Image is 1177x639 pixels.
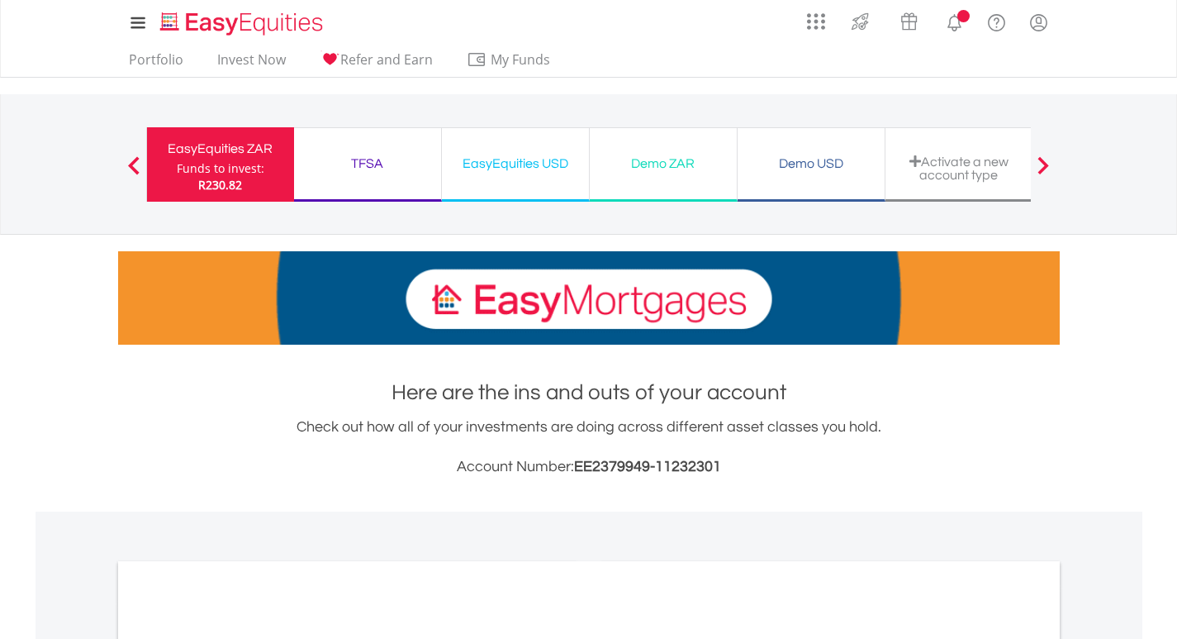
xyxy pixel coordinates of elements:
h1: Here are the ins and outs of your account [118,378,1060,408]
div: Check out how all of your investments are doing across different asset classes you hold. [118,416,1060,479]
img: grid-menu-icon.svg [807,12,825,31]
span: My Funds [467,49,575,70]
span: EE2379949-11232301 [574,459,721,474]
span: Refer and Earn [340,50,433,69]
a: Vouchers [885,4,933,35]
div: Demo ZAR [600,152,727,175]
div: Activate a new account type [895,155,1023,182]
img: EasyMortage Promotion Banner [118,251,1060,345]
a: Home page [154,4,330,37]
h3: Account Number: [118,455,1060,479]
div: EasyEquities ZAR [157,137,284,160]
div: EasyEquities USD [452,152,579,175]
span: R230.82 [198,177,242,193]
a: Refer and Earn [313,51,439,77]
a: My Profile [1018,4,1060,41]
img: thrive-v2.svg [847,8,874,35]
div: Demo USD [747,152,875,175]
a: Invest Now [211,51,292,77]
a: FAQ's and Support [975,4,1018,37]
img: vouchers-v2.svg [895,8,923,35]
div: TFSA [304,152,431,175]
img: EasyEquities_Logo.png [157,10,330,37]
div: Funds to invest: [177,160,264,177]
a: Portfolio [122,51,190,77]
a: Notifications [933,4,975,37]
a: AppsGrid [796,4,836,31]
